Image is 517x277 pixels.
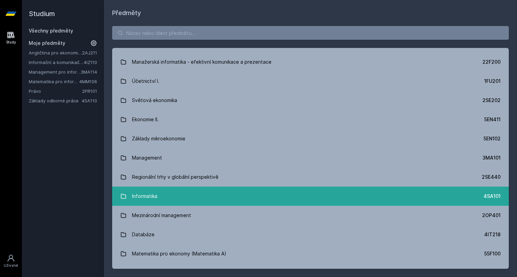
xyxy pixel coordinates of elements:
[112,91,509,110] a: Světová ekonomika 2SE202
[1,251,21,272] a: Uživatel
[29,78,79,85] a: Matematika pro informatiky
[484,231,501,238] div: 4IT218
[29,88,82,95] a: Právo
[484,250,501,257] div: 55F100
[484,116,501,123] div: 5EN411
[132,93,177,107] div: Světová ekonomika
[79,79,97,84] a: 4MM106
[132,151,162,165] div: Management
[6,40,16,45] div: Study
[1,27,21,48] a: Study
[29,49,82,56] a: Angličtina pro ekonomická studia 1 (B2/C1)
[112,110,509,129] a: Ekonomie II. 5EN411
[112,52,509,72] a: Manažerská informatika - efektivní komunikace a prezentace 22F200
[482,59,501,65] div: 22F200
[482,154,501,161] div: 3MA101
[82,98,97,103] a: 4SA110
[132,74,159,88] div: Účetnictví I.
[132,55,271,69] div: Manažerská informatika - efektivní komunikace a prezentace
[132,132,185,146] div: Základy mikroekonomie
[132,209,191,222] div: Mezinárodní management
[29,40,65,47] span: Moje předměty
[112,167,509,187] a: Regionální trhy v globální perspektivě 2SE440
[112,72,509,91] a: Účetnictví I. 1FU201
[482,174,501,180] div: 2SE440
[482,97,501,104] div: 2SE202
[112,187,509,206] a: Informatika 4SA101
[82,50,97,55] a: 2AJ211
[132,228,155,241] div: Databáze
[132,113,159,126] div: Ekonomie II.
[132,189,157,203] div: Informatika
[112,244,509,263] a: Matematika pro ekonomy (Matematika A) 55F100
[112,225,509,244] a: Databáze 4IT218
[29,68,81,75] a: Management pro informatiky a statistiky
[484,78,501,85] div: 1FU201
[112,8,509,18] h1: Předměty
[483,135,501,142] div: 5EN102
[112,206,509,225] a: Mezinárodní management 2OP401
[29,28,73,34] a: Všechny předměty
[483,193,501,200] div: 4SA101
[29,59,84,66] a: Informační a komunikační technologie
[112,129,509,148] a: Základy mikroekonomie 5EN102
[84,60,97,65] a: 4IZ110
[4,263,18,268] div: Uživatel
[132,170,218,184] div: Regionální trhy v globální perspektivě
[132,247,226,261] div: Matematika pro ekonomy (Matematika A)
[29,97,82,104] a: Základy odborné práce
[112,26,509,40] input: Název nebo ident předmětu…
[81,69,97,75] a: 3MA114
[112,148,509,167] a: Management 3MA101
[482,212,501,219] div: 2OP401
[82,88,97,94] a: 2PR101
